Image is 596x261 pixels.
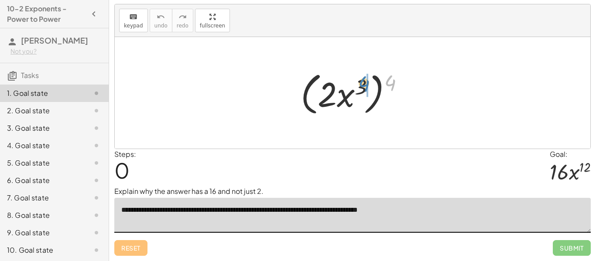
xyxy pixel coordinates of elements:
[195,9,230,32] button: fullscreen
[7,210,77,220] div: 8. Goal state
[157,12,165,22] i: undo
[200,23,225,29] span: fullscreen
[114,186,591,197] p: Explain why the answer has a 16 and not just 2.
[129,12,137,22] i: keyboard
[91,158,102,168] i: Task not started.
[178,12,187,22] i: redo
[177,23,188,29] span: redo
[91,123,102,133] i: Task not started.
[124,23,143,29] span: keypad
[114,149,136,159] label: Steps:
[7,175,77,186] div: 6. Goal state
[7,123,77,133] div: 3. Goal state
[10,47,102,56] div: Not you?
[91,105,102,116] i: Task not started.
[7,105,77,116] div: 2. Goal state
[550,149,591,159] div: Goal:
[91,245,102,255] i: Task not started.
[7,245,77,255] div: 10. Goal state
[172,9,193,32] button: redoredo
[154,23,168,29] span: undo
[7,140,77,151] div: 4. Goal state
[150,9,172,32] button: undoundo
[7,227,77,238] div: 9. Goal state
[91,193,102,203] i: Task not started.
[7,88,77,98] div: 1. Goal state
[7,193,77,203] div: 7. Goal state
[21,71,39,80] span: Tasks
[114,157,130,183] span: 0
[91,175,102,186] i: Task not started.
[119,9,148,32] button: keyboardkeypad
[91,140,102,151] i: Task not started.
[91,88,102,98] i: Task not started.
[21,35,88,45] span: [PERSON_NAME]
[91,227,102,238] i: Task not started.
[7,3,86,24] h4: 10-2 Exponents - Power to Power
[7,158,77,168] div: 5. Goal state
[91,210,102,220] i: Task not started.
